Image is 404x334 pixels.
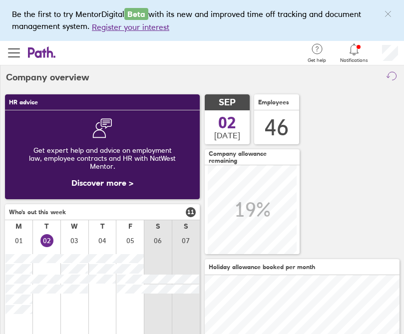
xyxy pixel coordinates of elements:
span: Beta [124,8,148,20]
button: Register your interest [92,21,169,33]
div: Be the first to try MentorDigital with its new and improved time off tracking and document manage... [12,8,392,33]
span: SEP [219,97,236,108]
span: 11 [186,207,196,217]
h2: Company overview [6,65,89,89]
div: F [128,222,132,230]
div: S [156,222,160,230]
span: HR advice [9,99,38,106]
span: 02 [218,115,236,131]
span: Who's out this week [9,209,66,216]
a: Discover more > [71,178,133,188]
div: S [184,222,188,230]
div: T [44,222,48,230]
span: Holiday allowance booked per month [209,264,315,271]
span: Notifications [340,57,368,63]
span: [DATE] [214,131,240,140]
span: Employees [258,99,289,106]
div: M [15,222,22,230]
div: T [100,222,104,230]
div: Get expert help and advice on employment law, employee contracts and HR with NatWest Mentor. [13,138,192,178]
a: Notifications [340,42,368,63]
span: Company allowance remaining [209,150,296,164]
div: W [71,222,78,230]
div: 46 [265,115,289,140]
span: Get help [308,57,326,63]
